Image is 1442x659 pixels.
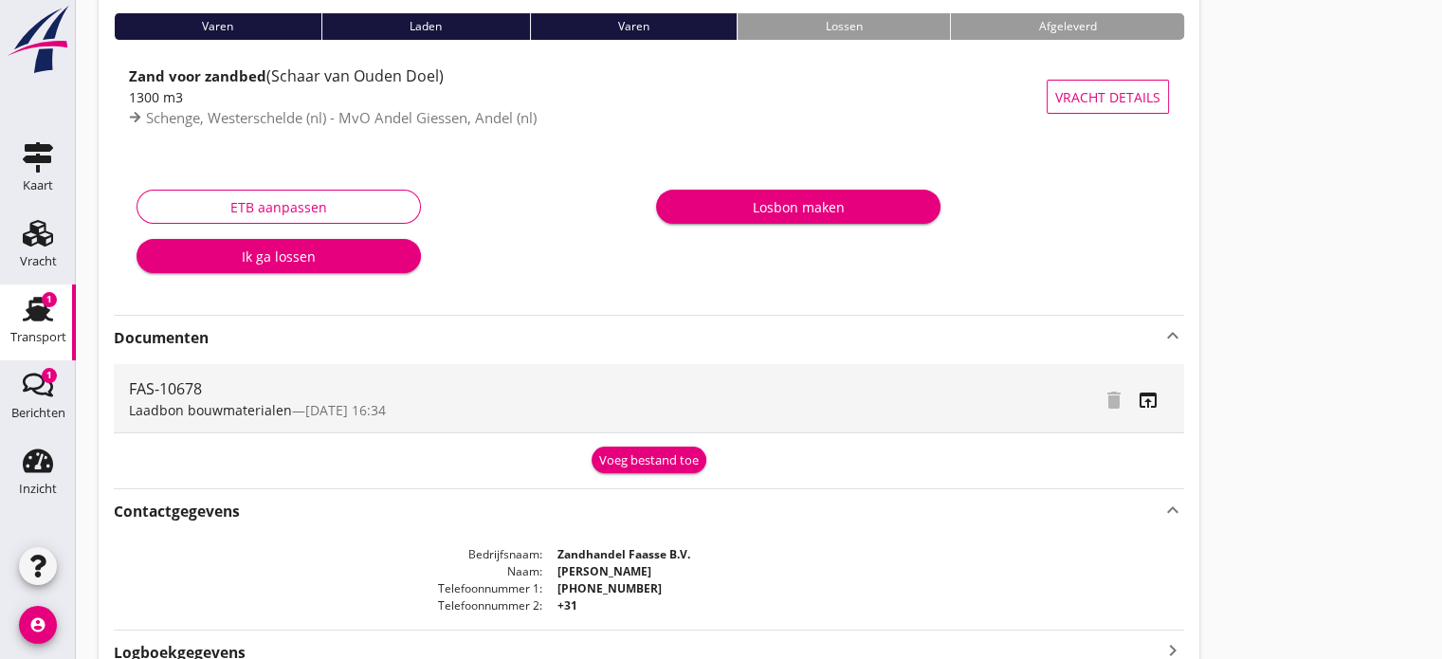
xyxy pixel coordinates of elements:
[19,606,57,644] i: account_circle
[146,108,537,127] span: Schenge, Westerschelde (nl) - MvO Andel Giessen, Andel (nl)
[114,13,321,40] div: Varen
[114,501,240,522] strong: Contactgegevens
[592,447,706,473] button: Voeg bestand toe
[950,13,1184,40] div: Afgeleverd
[737,13,950,40] div: Lossen
[137,239,421,273] button: Ik ga lossen
[10,331,66,343] div: Transport
[1137,389,1159,412] i: open_in_browser
[4,5,72,75] img: logo-small.a267ee39.svg
[530,13,738,40] div: Varen
[1161,324,1184,347] i: keyboard_arrow_up
[557,546,690,562] strong: Zandhandel Faasse B.V.
[557,563,651,579] strong: [PERSON_NAME]
[114,327,1161,349] strong: Documenten
[656,190,940,224] button: Losbon maken
[129,87,1047,107] div: 1300 m3
[129,400,976,420] div: —
[114,580,542,597] dt: Telefoonnummer 1
[1055,87,1160,107] span: Vracht details
[11,407,65,419] div: Berichten
[19,483,57,495] div: Inzicht
[1047,80,1169,114] button: Vracht details
[599,451,699,470] div: Voeg bestand toe
[671,197,925,217] div: Losbon maken
[114,563,542,580] dt: Naam
[23,179,53,192] div: Kaart
[20,255,57,267] div: Vracht
[129,401,292,419] span: Laadbon bouwmaterialen
[129,377,976,400] div: FAS-10678
[114,546,542,563] dt: Bedrijfsnaam
[266,65,444,86] span: (Schaar van Ouden Doel)
[305,401,386,419] span: [DATE] 16:34
[557,580,662,596] strong: [PHONE_NUMBER]
[153,197,405,217] div: ETB aanpassen
[42,292,57,307] div: 1
[114,55,1184,138] a: Zand voor zandbed(Schaar van Ouden Doel)1300 m3Schenge, Westerschelde (nl) - MvO Andel Giessen, A...
[42,368,57,383] div: 1
[152,247,406,266] div: Ik ga lossen
[321,13,530,40] div: Laden
[557,597,577,613] strong: +31
[114,597,542,614] dt: Telefoonnummer 2
[1161,497,1184,522] i: keyboard_arrow_up
[137,190,421,224] button: ETB aanpassen
[129,66,266,85] strong: Zand voor zandbed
